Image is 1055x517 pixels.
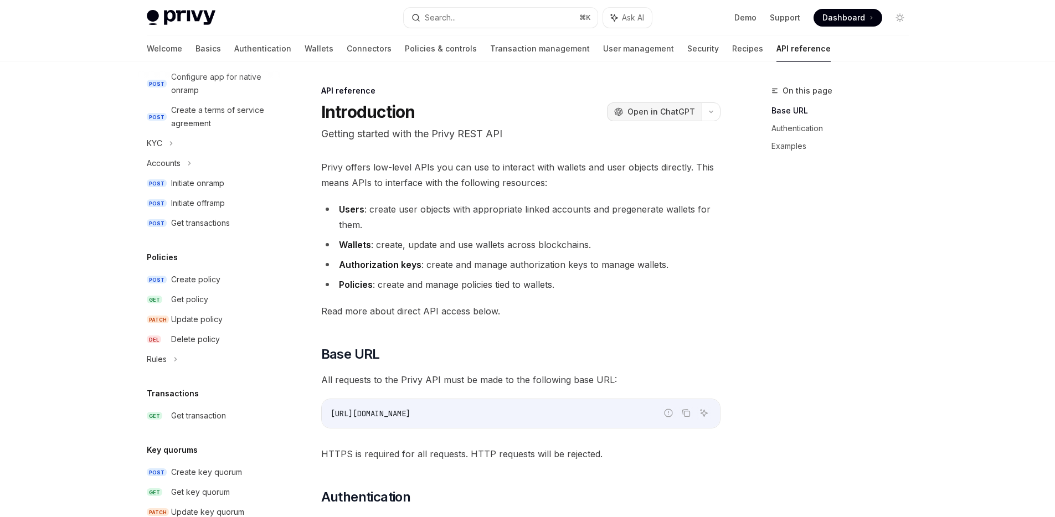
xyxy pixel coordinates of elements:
[147,316,169,324] span: PATCH
[138,270,280,289] a: POSTCreate policy
[339,239,371,250] strong: Wallets
[171,466,242,479] div: Create key quorum
[603,35,674,62] a: User management
[321,102,415,122] h1: Introduction
[138,309,280,329] a: PATCHUpdate policy
[321,85,721,96] div: API reference
[734,12,756,23] a: Demo
[822,12,865,23] span: Dashboard
[147,113,167,121] span: POST
[679,406,693,420] button: Copy the contents from the code block
[321,446,721,462] span: HTTPS is required for all requests. HTTP requests will be rejected.
[171,273,220,286] div: Create policy
[321,237,721,252] li: : create, update and use wallets across blockchains.
[732,35,763,62] a: Recipes
[147,251,178,264] h5: Policies
[321,201,721,232] li: : create user objects with appropriate linked accounts and pregenerate wallets for them.
[603,8,652,28] button: Ask AI
[404,8,598,28] button: Search...⌘K
[347,35,392,62] a: Connectors
[771,137,918,155] a: Examples
[171,216,230,230] div: Get transactions
[331,409,410,418] span: [URL][DOMAIN_NAME]
[687,35,719,62] a: Security
[138,193,280,213] a: POSTInitiate offramp
[321,126,721,142] p: Getting started with the Privy REST API
[147,199,167,208] span: POST
[770,12,800,23] a: Support
[147,179,167,188] span: POST
[138,329,280,349] a: DELDelete policy
[622,12,644,23] span: Ask AI
[147,468,167,477] span: POST
[147,412,162,420] span: GET
[171,177,224,190] div: Initiate onramp
[171,70,273,97] div: Configure app for native onramp
[771,102,918,120] a: Base URL
[771,120,918,137] a: Authentication
[138,213,280,233] a: POSTGet transactions
[147,219,167,228] span: POST
[138,100,280,133] a: POSTCreate a terms of service agreement
[627,106,695,117] span: Open in ChatGPT
[147,353,167,366] div: Rules
[147,157,181,170] div: Accounts
[814,9,882,27] a: Dashboard
[661,406,676,420] button: Report incorrect code
[147,335,161,344] span: DEL
[171,409,226,422] div: Get transaction
[321,257,721,272] li: : create and manage authorization keys to manage wallets.
[891,9,909,27] button: Toggle dark mode
[490,35,590,62] a: Transaction management
[171,197,225,210] div: Initiate offramp
[171,293,208,306] div: Get policy
[607,102,702,121] button: Open in ChatGPT
[321,488,411,506] span: Authentication
[147,387,199,400] h5: Transactions
[147,35,182,62] a: Welcome
[697,406,711,420] button: Ask AI
[147,10,215,25] img: light logo
[171,104,273,130] div: Create a terms of service agreement
[138,462,280,482] a: POSTCreate key quorum
[138,173,280,193] a: POSTInitiate onramp
[195,35,221,62] a: Basics
[321,159,721,190] span: Privy offers low-level APIs you can use to interact with wallets and user objects directly. This ...
[321,303,721,319] span: Read more about direct API access below.
[147,296,162,304] span: GET
[171,313,223,326] div: Update policy
[147,137,162,150] div: KYC
[321,345,380,363] span: Base URL
[321,277,721,292] li: : create and manage policies tied to wallets.
[405,35,477,62] a: Policies & controls
[171,333,220,346] div: Delete policy
[138,482,280,502] a: GETGet key quorum
[147,276,167,284] span: POST
[339,259,421,270] strong: Authorization keys
[234,35,291,62] a: Authentication
[776,35,831,62] a: API reference
[339,279,373,290] strong: Policies
[425,11,456,24] div: Search...
[321,372,721,387] span: All requests to the Privy API must be made to the following base URL:
[579,13,591,22] span: ⌘ K
[305,35,333,62] a: Wallets
[147,80,167,88] span: POST
[171,485,230,499] div: Get key quorum
[147,508,169,516] span: PATCH
[147,443,198,457] h5: Key quorums
[138,289,280,309] a: GETGet policy
[339,204,364,215] strong: Users
[138,406,280,426] a: GETGet transaction
[138,67,280,100] a: POSTConfigure app for native onramp
[783,84,832,97] span: On this page
[147,488,162,497] span: GET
